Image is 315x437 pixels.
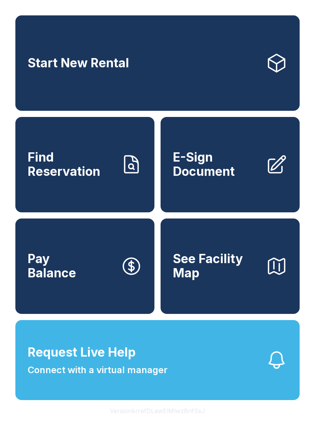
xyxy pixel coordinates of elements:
span: Pay Balance [28,252,76,280]
button: Request Live HelpConnect with a virtual manager [15,320,300,400]
span: Start New Rental [28,56,129,70]
button: See Facility Map [161,218,300,314]
button: VersionkrrefDLawElMlwz8nfSsJ [104,400,211,422]
a: Start New Rental [15,15,300,111]
span: See Facility Map [173,252,260,280]
span: Find Reservation [28,150,114,178]
a: Find Reservation [15,117,154,212]
span: Connect with a virtual manager [28,363,167,377]
span: Request Live Help [28,343,136,362]
span: E-Sign Document [173,150,260,178]
button: PayBalance [15,218,154,314]
a: E-Sign Document [161,117,300,212]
